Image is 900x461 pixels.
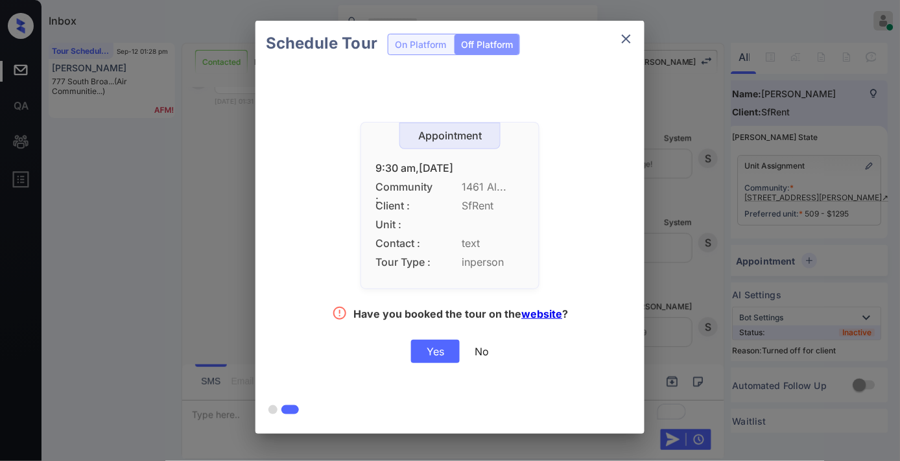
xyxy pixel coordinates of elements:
[462,181,525,193] span: 1461 Al...
[613,26,639,52] button: close
[462,237,525,250] span: text
[375,237,434,250] span: Contact :
[522,307,563,320] a: website
[375,162,525,174] div: 9:30 am,[DATE]
[375,256,434,268] span: Tour Type :
[462,200,525,212] span: SfRent
[400,130,500,142] div: Appointment
[375,219,434,231] span: Unit :
[375,181,434,193] span: Community :
[475,345,489,358] div: No
[255,21,388,66] h2: Schedule Tour
[354,307,569,324] div: Have you booked the tour on the ?
[375,200,434,212] span: Client :
[411,340,460,363] div: Yes
[462,256,525,268] span: inperson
